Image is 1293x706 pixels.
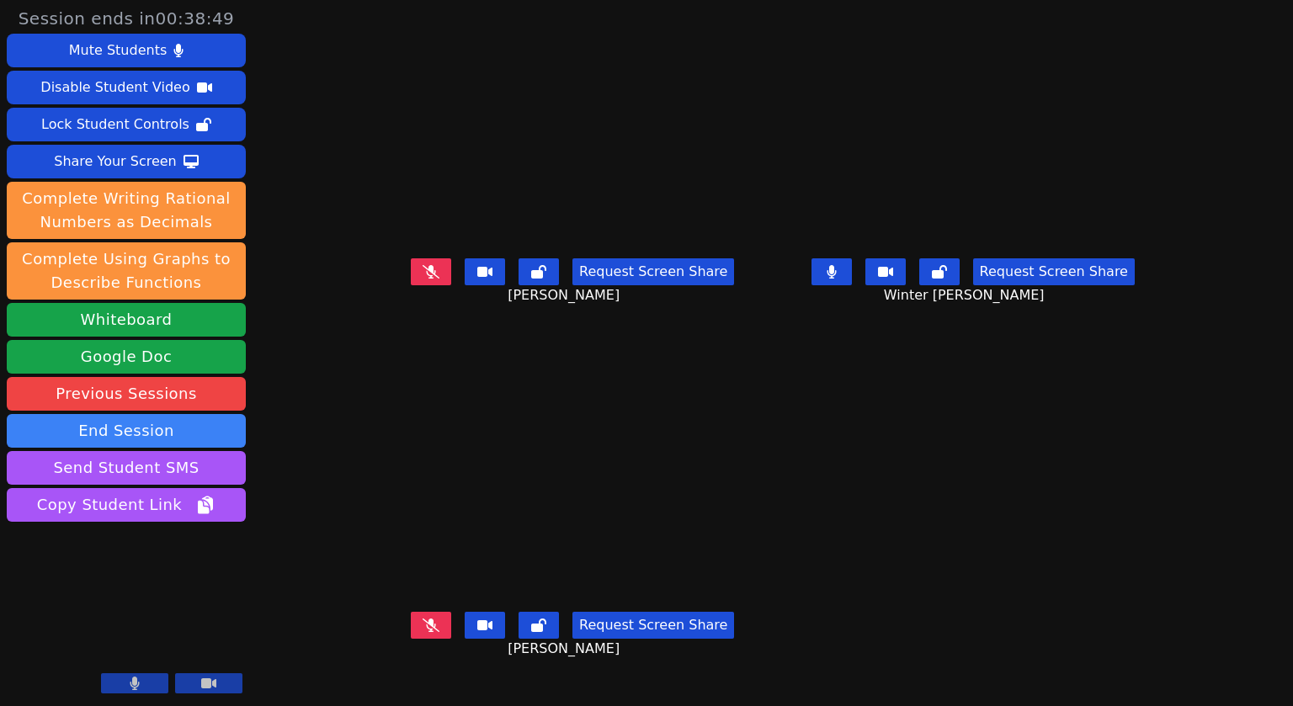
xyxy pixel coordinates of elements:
[7,71,246,104] button: Disable Student Video
[572,258,734,285] button: Request Screen Share
[7,451,246,485] button: Send Student SMS
[7,145,246,178] button: Share Your Screen
[7,182,246,239] button: Complete Writing Rational Numbers as Decimals
[156,8,235,29] time: 00:38:49
[41,111,189,138] div: Lock Student Controls
[572,612,734,639] button: Request Screen Share
[69,37,167,64] div: Mute Students
[54,148,177,175] div: Share Your Screen
[7,242,246,300] button: Complete Using Graphs to Describe Functions
[508,639,624,659] span: [PERSON_NAME]
[7,414,246,448] button: End Session
[7,108,246,141] button: Lock Student Controls
[7,488,246,522] button: Copy Student Link
[37,493,215,517] span: Copy Student Link
[7,340,246,374] a: Google Doc
[7,377,246,411] a: Previous Sessions
[973,258,1135,285] button: Request Screen Share
[40,74,189,101] div: Disable Student Video
[7,303,246,337] button: Whiteboard
[19,7,235,30] span: Session ends in
[508,285,624,305] span: [PERSON_NAME]
[884,285,1049,305] span: Winter [PERSON_NAME]
[7,34,246,67] button: Mute Students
